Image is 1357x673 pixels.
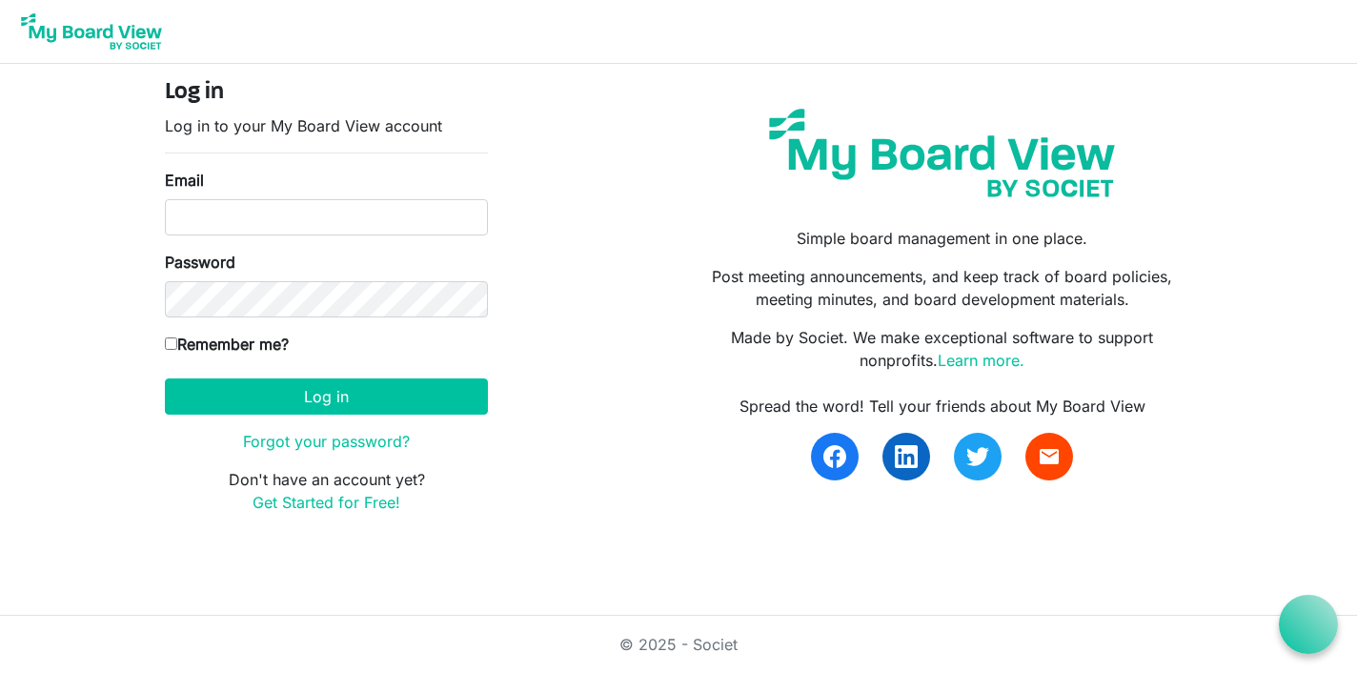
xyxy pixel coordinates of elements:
span: email [1038,445,1061,468]
img: facebook.svg [823,445,846,468]
label: Remember me? [165,333,289,356]
p: Made by Societ. We make exceptional software to support nonprofits. [693,326,1192,372]
p: Don't have an account yet? [165,468,488,514]
input: Remember me? [165,337,177,350]
img: twitter.svg [966,445,989,468]
h4: Log in [165,79,488,107]
p: Simple board management in one place. [693,227,1192,250]
p: Post meeting announcements, and keep track of board policies, meeting minutes, and board developm... [693,265,1192,311]
a: Forgot your password? [243,432,410,451]
p: Log in to your My Board View account [165,114,488,137]
button: Log in [165,378,488,415]
label: Password [165,251,235,274]
a: email [1025,433,1073,480]
a: Learn more. [938,351,1024,370]
div: Spread the word! Tell your friends about My Board View [693,395,1192,418]
label: Email [165,169,204,192]
a: © 2025 - Societ [619,635,738,654]
img: linkedin.svg [895,445,918,468]
img: my-board-view-societ.svg [755,94,1129,212]
a: Get Started for Free! [253,493,400,512]
img: My Board View Logo [15,8,168,55]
